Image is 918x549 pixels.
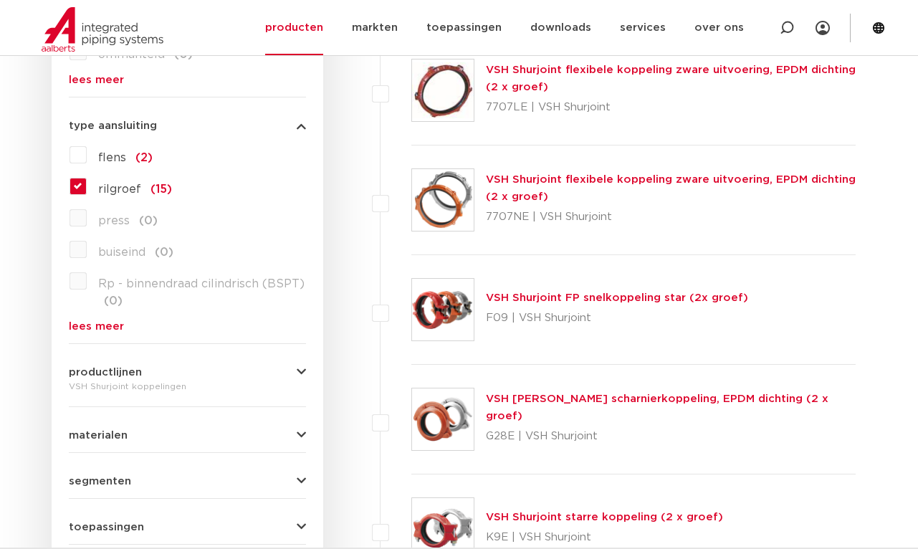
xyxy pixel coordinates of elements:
[69,367,142,378] span: productlijnen
[98,183,141,195] span: rilgroef
[486,425,856,448] p: G28E | VSH Shurjoint
[98,278,305,290] span: Rp - binnendraad cilindrisch (BSPT)
[412,169,474,231] img: Thumbnail for VSH Shurjoint flexibele koppeling zware uitvoering, EPDM dichting (2 x groef)
[486,292,748,303] a: VSH Shurjoint FP snelkoppeling star (2x groef)
[69,120,157,131] span: type aansluiting
[486,174,856,202] a: VSH Shurjoint flexibele koppeling zware uitvoering, EPDM dichting (2 x groef)
[69,522,144,533] span: toepassingen
[412,279,474,340] img: Thumbnail for VSH Shurjoint FP snelkoppeling star (2x groef)
[104,295,123,307] span: (0)
[69,120,306,131] button: type aansluiting
[412,388,474,450] img: Thumbnail for VSH Shurjoint scharnierkoppeling, EPDM dichting (2 x groef)
[69,378,306,395] div: VSH Shurjoint koppelingen
[69,522,306,533] button: toepassingen
[69,75,306,85] a: lees meer
[816,12,830,44] div: my IPS
[98,152,126,163] span: flens
[486,206,856,229] p: 7707NE | VSH Shurjoint
[412,59,474,121] img: Thumbnail for VSH Shurjoint flexibele koppeling zware uitvoering, EPDM dichting (2 x groef)
[69,367,306,378] button: productlijnen
[69,430,306,441] button: materialen
[98,215,130,226] span: press
[486,512,723,522] a: VSH Shurjoint starre koppeling (2 x groef)
[69,476,131,487] span: segmenten
[139,215,158,226] span: (0)
[135,152,153,163] span: (2)
[98,247,145,258] span: buiseind
[486,307,748,330] p: F09 | VSH Shurjoint
[486,65,856,92] a: VSH Shurjoint flexibele koppeling zware uitvoering, EPDM dichting (2 x groef)
[69,430,128,441] span: materialen
[486,96,856,119] p: 7707LE | VSH Shurjoint
[69,476,306,487] button: segmenten
[486,526,723,549] p: K9E | VSH Shurjoint
[155,247,173,258] span: (0)
[150,183,172,195] span: (15)
[69,321,306,332] a: lees meer
[486,393,828,421] a: VSH [PERSON_NAME] scharnierkoppeling, EPDM dichting (2 x groef)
